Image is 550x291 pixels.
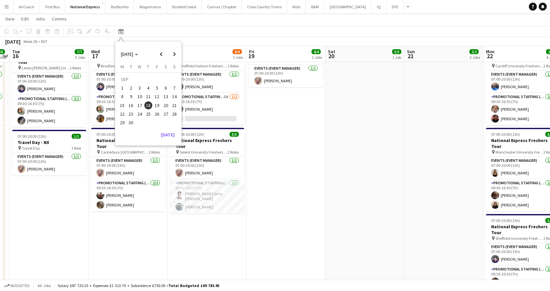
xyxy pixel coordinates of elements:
[144,101,153,110] button: 18-09-2025
[22,65,70,70] span: Leeds [PERSON_NAME] University Freshers Fair
[287,0,306,13] button: Nido
[170,84,178,92] span: 7
[170,42,244,125] app-job-card: 07:00-20:00 (13h)2/3National Express Freshers Tour Sheffield Hallam Freshers Fair2 RolesEvents (E...
[91,137,165,149] h3: National Express Freshers Tour
[233,49,242,54] span: 8/9
[144,92,153,101] button: 11-09-2025
[127,84,135,92] span: 2
[495,236,543,241] span: Sheffield University Freshers Fair
[312,49,321,54] span: 4/4
[12,130,86,175] app-job-card: 07:00-20:00 (13h)1/1Travel Day - NX Travel Day1 RoleEvents (Event Manager)1/107:00-20:00 (13h)[PE...
[486,49,495,55] span: Mon
[118,75,179,84] td: SEP
[392,55,401,60] div: 1 Job
[35,16,45,22] span: Jobs
[170,71,244,93] app-card-role: Events (Event Manager)1/107:00-20:00 (13h)[PERSON_NAME]
[91,71,165,93] app-card-role: Events (Event Manager)1/107:00-20:00 (13h)[PERSON_NAME]
[372,0,386,13] button: IQ
[58,283,219,288] div: Salary £87 720.25 + Expenses £1 313.70 + Subsistence £750.00 =
[144,101,152,109] span: 18
[12,95,86,127] app-card-role: Promotional Staffing (Brand Ambassadors)2/209:30-16:30 (7h)[PERSON_NAME][PERSON_NAME]
[170,101,179,110] button: 21-09-2025
[91,179,165,211] app-card-role: Promotional Staffing (Brand Ambassadors)2/209:30-16:30 (7h)[PERSON_NAME][PERSON_NAME]
[72,134,81,139] span: 1/1
[249,49,254,55] span: Fri
[118,101,127,110] button: 15-09-2025
[22,146,40,151] span: Travel Day
[135,101,144,110] button: 17-09-2025
[14,0,40,13] button: AirCoach
[149,150,160,155] span: 2 Roles
[127,101,135,110] button: 16-09-2025
[328,49,335,55] span: Sat
[12,49,20,55] span: Tue
[170,110,179,118] button: 28-09-2025
[90,52,100,60] span: 17
[91,128,165,211] app-job-card: 07:00-20:00 (13h)3/3National Express Freshers Tour Canterbury [GEOGRAPHIC_DATA] Freshers Fair2 Ro...
[18,134,46,139] span: 07:00-20:00 (13h)
[170,110,178,118] span: 28
[144,110,153,118] button: 25-09-2025
[158,129,177,140] button: [DATE]
[153,92,161,101] button: 12-09-2025
[180,63,228,68] span: Sheffield Hallam Freshers Fair
[106,0,134,13] button: BarBurrito
[175,132,204,137] span: 07:00-20:00 (13h)
[3,15,17,23] a: View
[170,84,179,92] button: 07-09-2025
[127,110,135,118] span: 23
[136,110,144,118] span: 24
[118,84,126,92] span: 1
[18,15,31,23] a: Edit
[91,93,165,125] app-card-role: Promotional Staffing (Brand Ambassadors)2/209:30-16:30 (7h)[PERSON_NAME][PERSON_NAME]
[165,64,167,70] span: S
[144,93,152,101] span: 11
[118,93,126,101] span: 8
[49,15,69,23] a: Comms
[75,55,85,60] div: 3 Jobs
[170,179,244,213] app-card-role: Promotional Staffing (Brand Ambassadors)2/209:30-16:30 (7h)[PERSON_NAME] De la [PERSON_NAME][PERS...
[136,84,144,92] span: 3
[144,84,153,92] button: 04-09-2025
[118,118,127,127] button: 29-09-2025
[324,0,372,13] button: [GEOGRAPHIC_DATA]
[162,93,170,101] span: 13
[12,44,86,127] app-job-card: 07:00-20:00 (13h)3/3National Express Freshers Tour Leeds [PERSON_NAME] University Freshers Fair2 ...
[41,39,48,44] div: BST
[138,64,141,70] span: W
[249,42,323,87] app-job-card: 07:00-20:00 (13h)1/1Travel Day - NX Travel Day1 RoleEvents (Event Manager)1/107:00-20:00 (13h)[PE...
[248,52,254,60] span: 19
[127,101,135,109] span: 16
[127,119,135,127] span: 30
[170,157,244,179] app-card-role: Events (Event Manager)1/107:00-20:00 (13h)[PERSON_NAME]
[155,48,168,61] button: Previous month
[52,16,67,22] span: Comms
[161,110,170,118] button: 27-09-2025
[469,49,479,54] span: 2/2
[166,0,202,13] button: StudentCrowd
[135,110,144,118] button: 24-09-2025
[156,64,158,70] span: F
[101,150,149,155] span: Canterbury [GEOGRAPHIC_DATA] Freshers Fair
[136,101,144,109] span: 17
[161,92,170,101] button: 13-09-2025
[121,64,124,70] span: M
[118,101,126,109] span: 15
[91,42,165,125] app-job-card: 07:00-20:00 (13h)3/3National Express Freshers Tour Bradford University Freshers Fair2 RolesEvents...
[202,0,242,13] button: Canvas / Chapter
[392,49,401,54] span: 3/3
[3,282,31,289] button: Budgeted
[495,63,543,68] span: Cardiff University Freshers Fair
[12,153,86,175] app-card-role: Events (Event Manager)1/107:00-20:00 (13h)[PERSON_NAME]
[22,39,38,44] span: Week 38
[162,101,170,109] span: 20
[327,52,335,60] span: 20
[491,218,520,223] span: 07:00-20:00 (13h)
[306,0,324,13] button: BAM
[406,52,415,60] span: 21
